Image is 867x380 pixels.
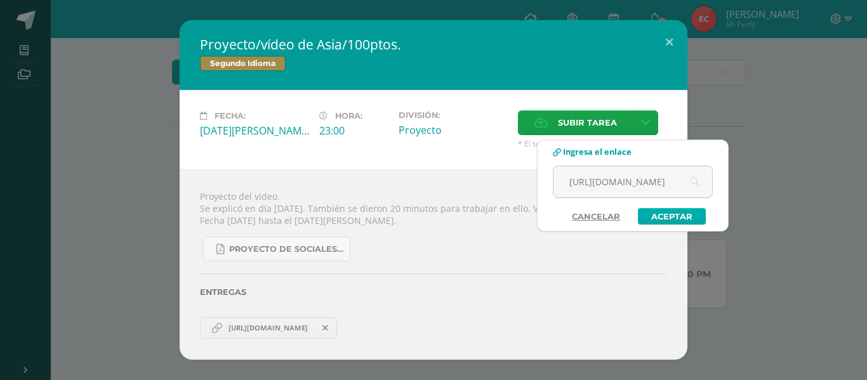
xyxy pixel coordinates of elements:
a: Proyecto de Sociales y Kaqchikel_3ra. Unidad.pdf [203,237,350,261]
span: Ingresa el enlace [563,146,632,157]
div: 23:00 [319,124,388,138]
span: [URL][DOMAIN_NAME] [222,323,314,333]
label: División: [399,110,508,120]
input: Ej. www.google.com [553,166,712,197]
div: Proyecto del vídeo. Se explicó en día [DATE]. También se dieron 20 minutos para trabajar en ello.... [180,169,687,359]
span: * El tamaño máximo permitido es 50 MB [518,138,667,149]
div: Proyecto [399,123,508,137]
button: Close (Esc) [651,20,687,63]
span: Fecha: [215,111,246,121]
div: [DATE][PERSON_NAME] [200,124,309,138]
span: Hora: [335,111,362,121]
span: Remover entrega [315,321,336,335]
a: https://www.canva.com/design/DAGvcU-nj1Y/z2pG5SQOR0JiqsuEINiYAw/edit?utm_content=DAGvcU-nj1Y&utm_... [200,317,337,339]
h2: Proyecto/vídeo de Asia/100ptos. [200,36,667,53]
span: Segundo Idioma [200,56,286,71]
a: Aceptar [638,208,706,225]
span: Subir tarea [558,111,617,134]
label: Entregas [200,287,667,297]
span: Proyecto de Sociales y Kaqchikel_3ra. Unidad.pdf [229,244,343,254]
a: Cancelar [559,208,633,225]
